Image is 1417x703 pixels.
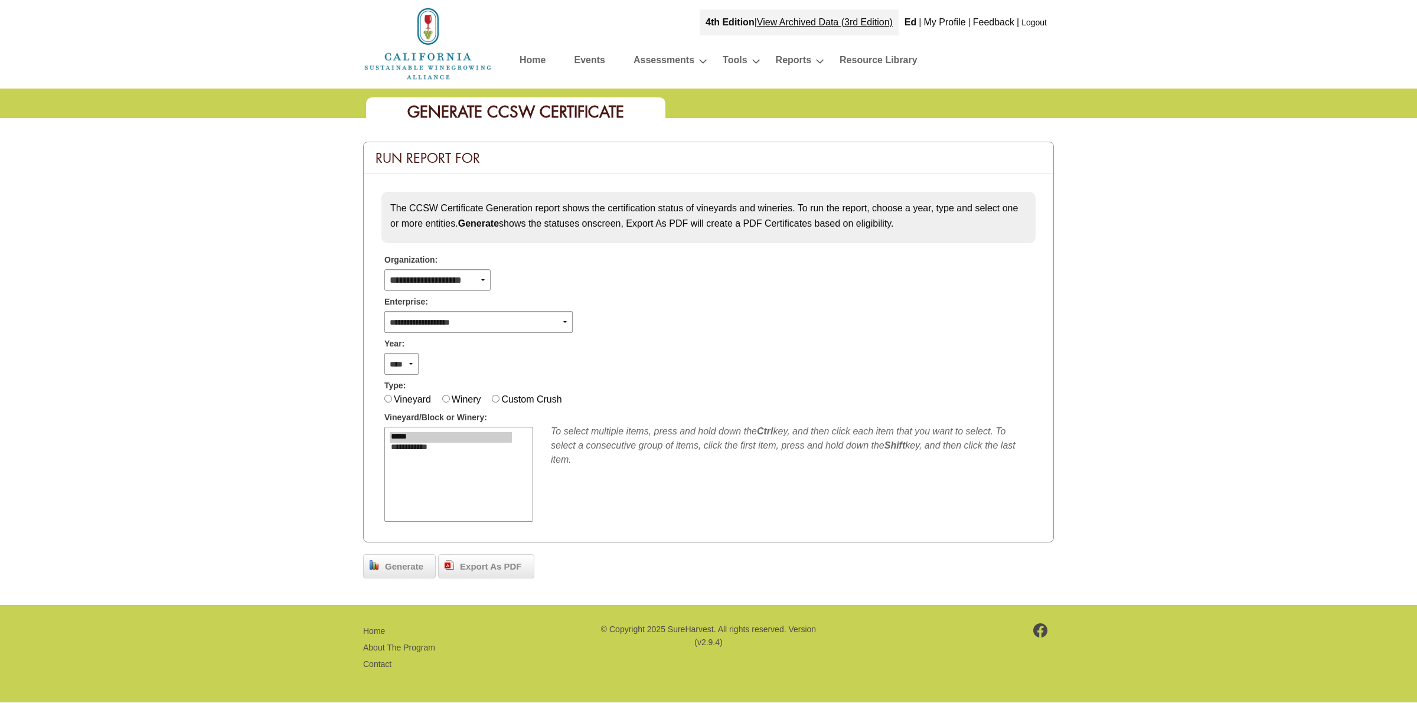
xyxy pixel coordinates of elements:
[363,659,391,669] a: Contact
[1033,623,1048,637] img: footer-facebook.png
[363,626,385,636] a: Home
[438,554,534,579] a: Export As PDF
[384,380,406,392] span: Type:
[501,394,561,404] label: Custom Crush
[384,296,428,308] span: Enterprise:
[700,9,899,35] div: |
[757,426,773,436] b: Ctrl
[379,560,429,574] span: Generate
[370,560,379,570] img: chart_bar.png
[884,440,906,450] b: Shift
[905,17,916,27] b: Ed
[363,643,435,652] a: About The Program
[458,218,499,228] strong: Generate
[918,9,922,35] div: |
[384,254,437,266] span: Organization:
[384,411,487,424] span: Vineyard/Block or Winery:
[407,102,624,122] span: Generate CCSW Certificate
[923,17,965,27] a: My Profile
[520,52,546,73] a: Home
[363,38,493,48] a: Home
[384,338,404,350] span: Year:
[1021,18,1047,27] a: Logout
[599,623,818,649] p: © Copyright 2025 SureHarvest. All rights reserved. Version (v2.9.4)
[840,52,918,73] a: Resource Library
[757,17,893,27] a: View Archived Data (3rd Edition)
[390,201,1027,231] p: The CCSW Certificate Generation report shows the certification status of vineyards and wineries. ...
[574,52,605,73] a: Events
[551,424,1033,467] div: To select multiple items, press and hold down the key, and then click each item that you want to ...
[776,52,811,73] a: Reports
[445,560,454,570] img: doc_pdf.png
[394,394,431,404] label: Vineyard
[363,6,493,81] img: logo_cswa2x.png
[723,52,747,73] a: Tools
[706,17,755,27] strong: 4th Edition
[634,52,694,73] a: Assessments
[454,560,527,574] span: Export As PDF
[364,142,1053,174] div: Run Report For
[1016,9,1020,35] div: |
[363,554,436,579] a: Generate
[973,17,1014,27] a: Feedback
[452,394,481,404] label: Winery
[967,9,972,35] div: |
